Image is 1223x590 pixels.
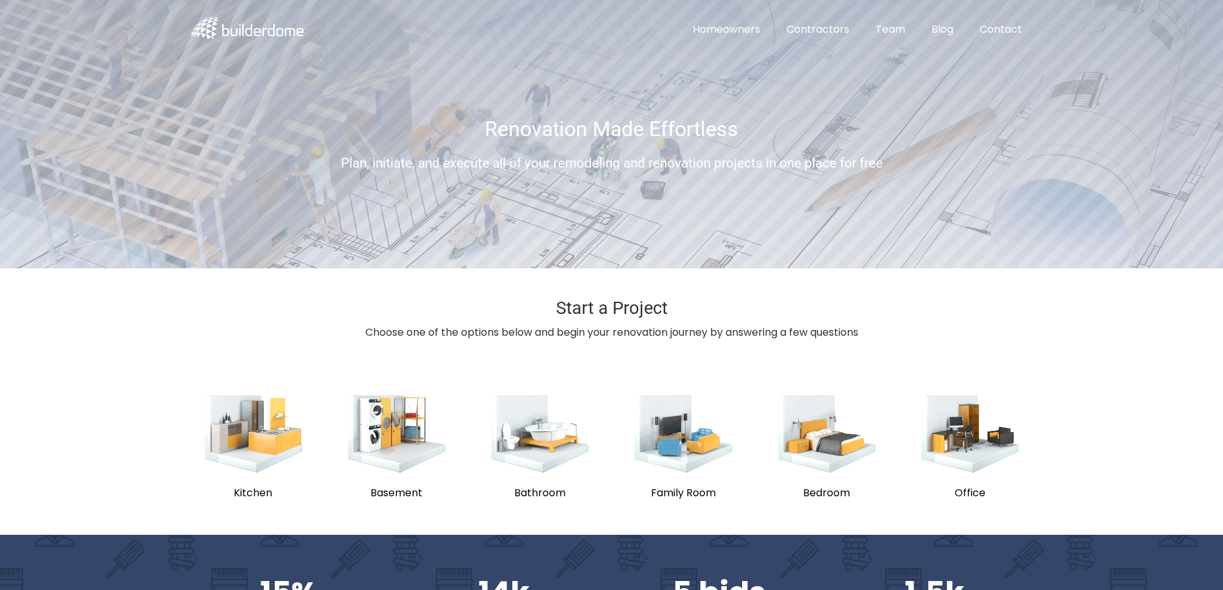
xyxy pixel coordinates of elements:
h1: Renovation Made Effortless [191,118,1032,141]
img: bedroom.png [776,394,877,474]
h2: Start a Project [191,299,1032,318]
p: Family Room [632,484,733,503]
p: Bathroom [489,484,590,503]
a: Homeowners [682,15,770,44]
button: Family Room [621,392,745,505]
p: Kitchen [203,484,304,503]
img: office.png [919,394,1020,474]
button: Bedroom [765,392,889,505]
p: Bedroom [776,484,877,503]
button: Kitchen [191,392,315,505]
a: Contact [969,15,1032,44]
img: kitchen.png [203,394,304,474]
a: Blog [921,15,964,44]
p: Office [919,484,1020,503]
p: Choose one of the options below and begin your renovation journey by answering a few questions [191,324,1032,342]
img: living.png [632,394,733,474]
button: Bathroom [478,392,602,505]
button: Office [908,392,1032,505]
p: Basement [346,484,447,503]
a: Contractors [776,15,860,44]
button: Basement [334,392,458,505]
h5: Plan, initiate, and execute all of your remodeling and renovation projects in one place for free [191,156,1032,171]
img: basement.png [346,394,447,474]
img: logo.svg [191,17,307,39]
img: bathroom.png [489,394,590,474]
a: Team [865,15,915,44]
